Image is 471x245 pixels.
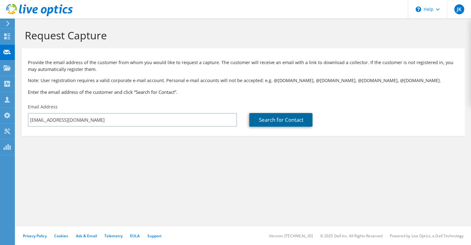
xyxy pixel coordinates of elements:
[28,89,459,95] h3: Enter the email address of the customer and click “Search for Contact”.
[23,233,47,238] a: Privacy Policy
[416,7,421,12] svg: \n
[54,233,68,238] a: Cookies
[390,233,464,238] li: Powered by Live Optics, a Dell Technology
[28,77,459,84] p: Note: User registration requires a valid corporate e-mail account. Personal e-mail accounts will ...
[104,233,123,238] a: Telemetry
[28,59,459,73] p: Provide the email address of the customer from whom you would like to request a capture. The cust...
[130,233,140,238] a: EULA
[28,104,58,110] label: Email Address
[76,233,97,238] a: Ads & Email
[454,4,464,14] span: JK
[25,29,459,42] h1: Request Capture
[320,233,382,238] li: © 2025 Dell Inc. All Rights Reserved
[249,113,312,127] a: Search for Contact
[269,233,313,238] li: Version: [TECHNICAL_ID]
[147,233,162,238] a: Support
